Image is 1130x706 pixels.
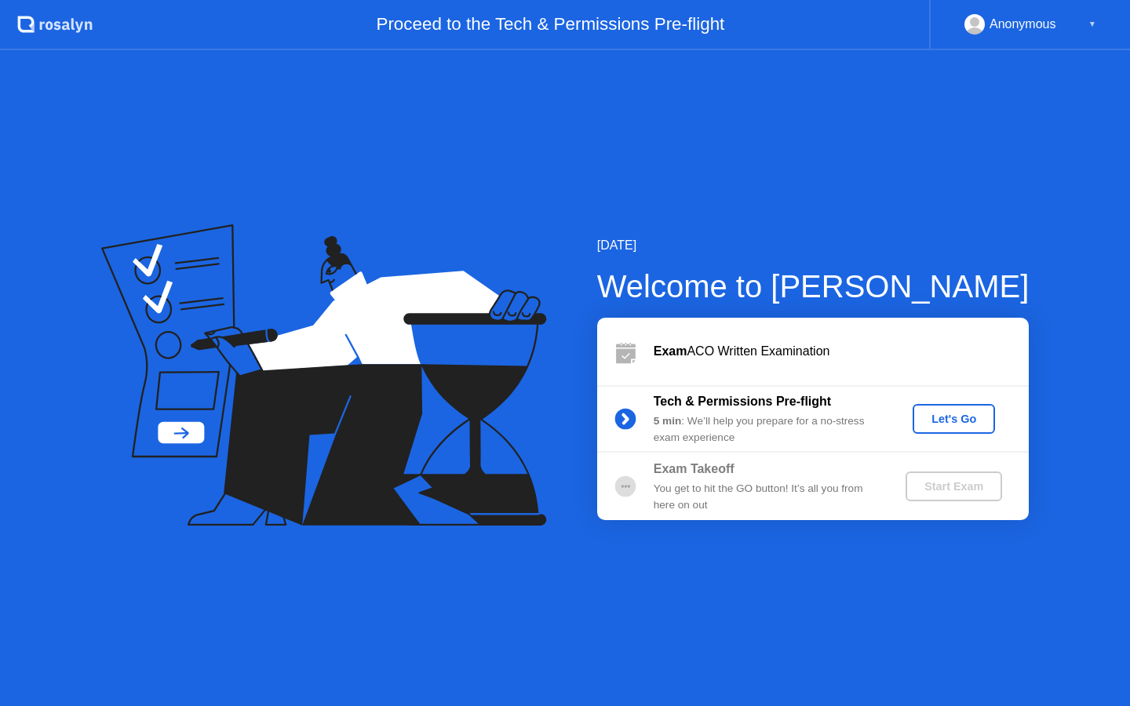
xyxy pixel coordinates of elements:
div: Welcome to [PERSON_NAME] [597,263,1030,310]
div: ACO Written Examination [654,342,1029,361]
b: 5 min [654,415,682,427]
b: Exam [654,344,687,358]
div: Let's Go [919,413,989,425]
div: You get to hit the GO button! It’s all you from here on out [654,481,880,513]
div: Anonymous [990,14,1056,35]
div: [DATE] [597,236,1030,255]
button: Let's Go [913,404,995,434]
div: Start Exam [912,480,996,493]
div: ▼ [1088,14,1096,35]
b: Tech & Permissions Pre-flight [654,395,831,408]
b: Exam Takeoff [654,462,734,475]
div: : We’ll help you prepare for a no-stress exam experience [654,413,880,446]
button: Start Exam [906,471,1002,501]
